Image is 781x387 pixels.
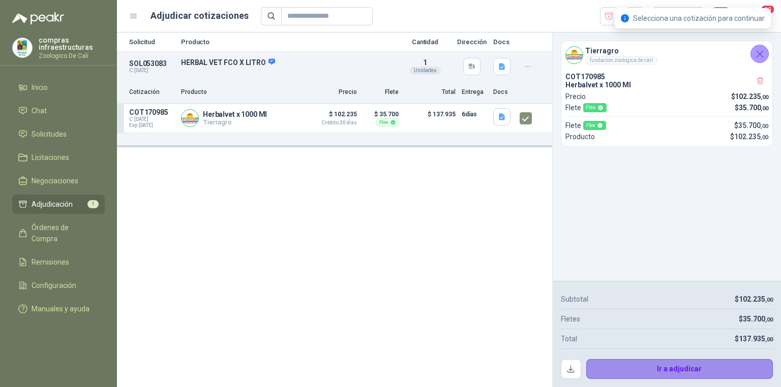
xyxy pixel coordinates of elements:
[12,171,105,190] a: Negociaciones
[410,67,441,75] div: Unidades
[13,38,32,57] img: Company Logo
[405,108,456,128] p: $ 137.935
[586,359,773,379] button: Ir a adjudicar
[462,108,487,120] p: 6 días
[765,297,773,303] span: ,00
[32,128,67,140] span: Solicitudes
[87,200,99,208] span: 1
[182,110,198,126] img: Company Logo
[376,118,399,126] div: Flex
[363,108,399,120] p: $ 35.700
[457,39,487,45] p: Dirección
[181,87,300,97] p: Producto
[735,102,768,113] p: $
[203,118,267,126] p: Tierragro
[129,68,175,74] p: C: [DATE]
[306,108,357,125] p: $ 102.235
[739,295,773,303] span: 102.235
[32,303,89,314] span: Manuales y ayuda
[735,92,768,101] span: 102.235
[129,39,175,45] p: Solicitud
[735,333,773,344] p: $
[306,87,357,97] p: Precio
[151,9,249,23] h1: Adjudicar cotizaciones
[12,148,105,167] a: Licitaciones
[400,39,450,45] p: Cantidad
[12,78,105,97] a: Inicio
[462,87,487,97] p: Entrega
[39,53,105,59] p: Zoologico De Cali
[730,131,768,142] p: $
[565,120,606,131] p: Flete
[129,116,175,122] span: C: [DATE]
[565,131,595,142] p: Producto
[181,58,394,67] p: HERBAL VET FCO X LITRO
[129,87,175,97] p: Cotización
[129,122,175,128] span: Exp: [DATE]
[739,313,773,325] p: $
[621,14,629,22] span: info-circle
[129,59,175,68] p: SOL053083
[739,104,768,112] span: 35.700
[585,56,657,64] div: fundacion zoologica de cali
[765,336,773,343] span: ,00
[761,123,768,130] span: ,00
[39,37,105,51] p: compras infraestructuras
[32,199,73,210] span: Adjudicación
[32,152,69,163] span: Licitaciones
[32,256,69,268] span: Remisiones
[12,252,105,272] a: Remisiones
[750,7,769,25] button: 20
[32,175,78,186] span: Negociaciones
[561,313,580,325] p: Fletes
[405,87,456,97] p: Total
[306,120,357,125] span: Crédito 30 días
[585,45,657,56] h4: Tierragro
[32,82,48,93] span: Inicio
[565,91,586,102] p: Precio
[12,276,105,295] a: Configuración
[565,102,607,113] p: Flete
[561,333,577,344] p: Total
[583,121,606,130] div: Flex
[583,103,607,112] div: Flex
[743,315,773,323] span: 35.700
[761,134,768,141] span: ,00
[738,121,768,130] span: 35.700
[493,39,514,45] p: Docs
[761,105,768,112] span: ,00
[765,316,773,323] span: ,00
[32,105,47,116] span: Chat
[750,45,769,63] button: Cerrar
[761,5,775,14] span: 20
[32,222,95,244] span: Órdenes de Compra
[12,218,105,248] a: Órdenes de Compra
[129,108,175,116] p: COT170985
[561,41,772,69] div: Company LogoTierragrofundacion zoologica de cali
[734,120,768,131] p: $
[12,101,105,120] a: Chat
[493,87,514,97] p: Docs
[712,7,730,25] button: 1
[565,81,768,89] p: Herbalvet x 1000 Ml
[203,110,267,118] p: Herbalvet x 1000 Ml
[12,124,105,144] a: Solicitudes
[561,294,588,305] p: Subtotal
[731,91,769,102] p: $
[363,87,399,97] p: Flete
[734,133,768,141] span: 102.235
[12,12,64,24] img: Logo peakr
[32,280,76,291] span: Configuración
[565,73,768,81] p: COT170985
[735,294,773,305] p: $
[12,195,105,214] a: Adjudicación1
[423,58,427,67] span: 1
[739,335,773,343] span: 137.935
[761,94,768,101] span: ,00
[566,47,583,63] img: Company Logo
[12,299,105,318] a: Manuales y ayuda
[181,39,394,45] p: Producto
[633,14,765,22] span: Selecciona una cotización para continuar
